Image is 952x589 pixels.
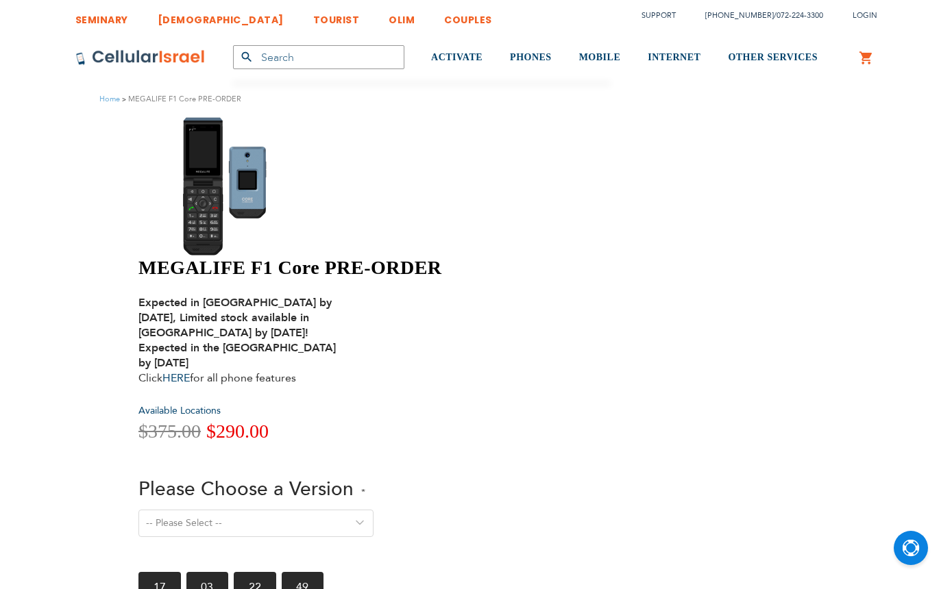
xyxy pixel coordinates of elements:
span: Login [853,10,877,21]
span: MOBILE [579,52,621,62]
span: $290.00 [206,421,269,442]
a: OTHER SERVICES [728,32,818,84]
a: HERE [162,371,190,386]
a: Available Locations [138,404,221,417]
li: / [692,5,823,25]
a: Support [642,10,676,21]
a: MOBILE [579,32,621,84]
a: 072-224-3300 [777,10,823,21]
li: MEGALIFE F1 Core PRE-ORDER [120,92,241,105]
span: $375.00 [138,421,201,442]
a: INTERNET [648,32,700,84]
a: Home [99,94,120,104]
a: ACTIVATE [431,32,483,84]
h1: MEGALIFE F1 Core PRE-ORDER [138,256,619,279]
span: INTERNET [648,52,700,62]
a: TOURIST [313,3,360,29]
strong: Expected in [GEOGRAPHIC_DATA] by [DATE], Limited stock available in [GEOGRAPHIC_DATA] by [DATE]! ... [138,295,336,371]
a: PHONES [510,32,552,84]
a: OLIM [389,3,415,29]
img: MEGALIFE F1 Core PRE-ORDER [138,116,337,256]
span: OTHER SERVICES [728,52,818,62]
img: Cellular Israel Logo [75,49,206,66]
span: PHONES [510,52,552,62]
a: [DEMOGRAPHIC_DATA] [158,3,284,29]
input: Search [233,45,404,69]
a: SEMINARY [75,3,128,29]
a: [PHONE_NUMBER] [705,10,774,21]
div: Click for all phone features [138,295,351,386]
span: Please Choose a Version [138,476,354,502]
span: ACTIVATE [431,52,483,62]
a: COUPLES [444,3,492,29]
